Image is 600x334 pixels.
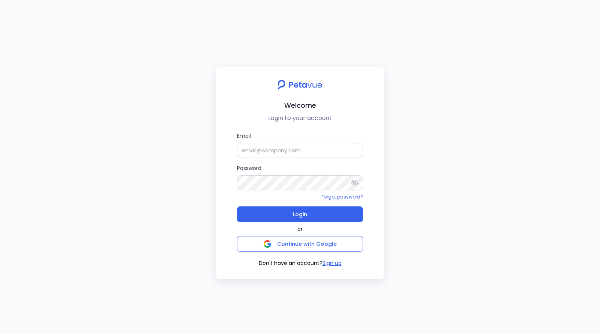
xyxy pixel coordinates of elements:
h2: Welcome [222,100,378,111]
span: Don't have an account? [259,259,322,267]
input: Email [237,143,363,158]
button: Continue with Google [237,236,363,252]
input: Password [237,175,363,190]
p: Login to your account [222,114,378,123]
span: Login [293,209,307,220]
button: Sign up [322,259,342,267]
a: Forgot password? [321,194,363,200]
span: Continue with Google [277,240,337,248]
label: Password [237,164,363,190]
label: Email [237,132,363,158]
img: petavue logo [273,76,327,94]
button: Login [237,206,363,222]
span: or [297,225,303,233]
